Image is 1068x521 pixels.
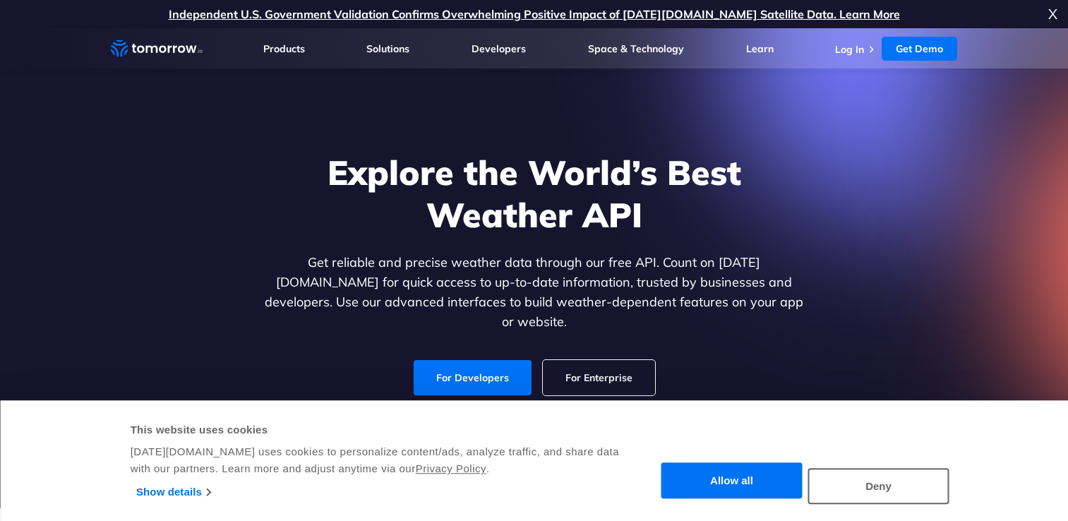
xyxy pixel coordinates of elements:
button: Allow all [661,463,803,499]
div: [DATE][DOMAIN_NAME] uses cookies to personalize content/ads, analyze traffic, and share data with... [131,443,621,477]
a: Developers [472,42,526,55]
a: Learn [746,42,774,55]
button: Deny [808,468,949,504]
a: Privacy Policy [416,462,486,474]
a: Products [263,42,305,55]
a: For Developers [414,360,532,395]
a: Show details [136,481,210,503]
a: For Enterprise [543,360,655,395]
a: Get Demo [882,37,957,61]
a: Independent U.S. Government Validation Confirms Overwhelming Positive Impact of [DATE][DOMAIN_NAM... [169,7,900,21]
p: Get reliable and precise weather data through our free API. Count on [DATE][DOMAIN_NAME] for quic... [262,253,807,332]
a: Home link [111,38,203,59]
a: Log In [835,43,864,56]
h1: Explore the World’s Best Weather API [262,151,807,236]
a: Space & Technology [588,42,684,55]
a: Solutions [366,42,409,55]
div: This website uses cookies [131,421,621,438]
